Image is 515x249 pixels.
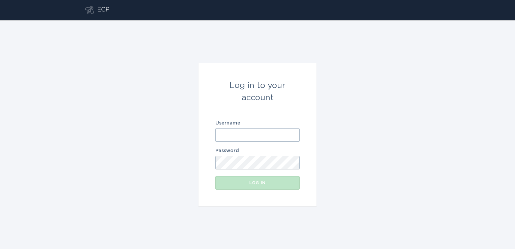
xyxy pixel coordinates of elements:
[215,176,300,190] button: Log in
[97,6,110,14] div: ECP
[85,6,94,14] button: Go to dashboard
[215,148,300,153] label: Password
[215,121,300,126] label: Username
[215,80,300,104] div: Log in to your account
[219,181,296,185] div: Log in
